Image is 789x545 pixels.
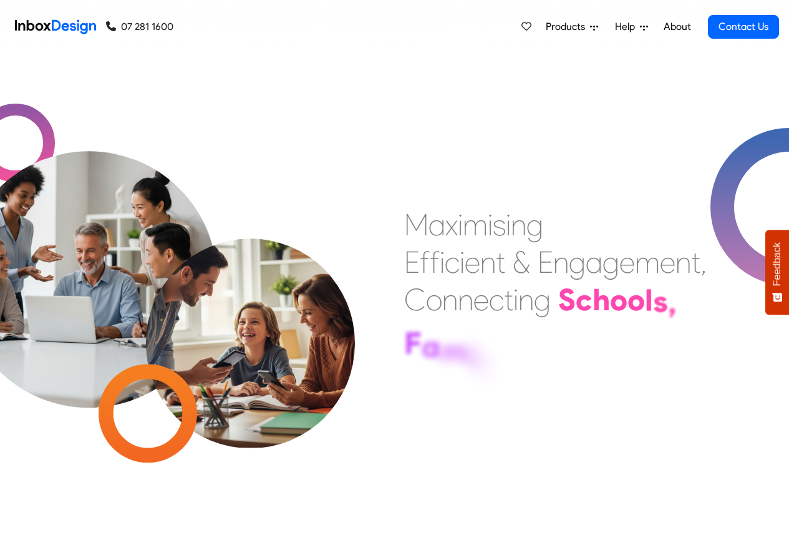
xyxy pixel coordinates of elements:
div: i [460,243,465,281]
div: & [513,243,530,281]
div: c [576,281,593,318]
div: i [513,281,518,318]
span: Products [546,19,590,34]
div: l [645,282,653,319]
div: o [627,281,645,318]
a: About [660,14,694,39]
div: a [428,206,445,243]
div: m [463,206,488,243]
div: i [483,349,491,386]
div: s [653,282,668,320]
div: t [504,281,513,318]
div: t [496,243,505,281]
img: parents_with_child.png [120,187,381,448]
div: c [445,243,460,281]
div: e [660,243,675,281]
a: Contact Us [708,15,779,39]
div: l [475,342,483,380]
div: g [603,243,619,281]
a: Help [610,14,653,39]
div: n [458,281,473,318]
div: i [506,206,511,243]
div: t [691,243,700,281]
div: F [404,325,422,362]
div: e [465,243,480,281]
div: C [404,281,426,318]
button: Feedback - Show survey [765,230,789,315]
div: o [610,281,627,318]
div: i [467,336,475,374]
div: n [442,281,458,318]
div: , [668,284,677,322]
div: g [569,243,586,281]
div: E [538,243,553,281]
div: f [420,243,430,281]
span: Feedback [772,242,783,286]
div: n [675,243,691,281]
div: , [700,243,707,281]
div: m [635,243,660,281]
div: a [422,328,440,365]
div: g [526,206,543,243]
div: x [445,206,458,243]
div: f [430,243,440,281]
div: i [458,206,463,243]
div: n [553,243,569,281]
div: Maximising Efficient & Engagement, Connecting Schools, Families, and Students. [404,206,707,393]
div: e [473,281,489,318]
div: c [489,281,504,318]
div: s [493,206,506,243]
a: Products [541,14,603,39]
div: g [534,281,551,318]
div: i [440,243,445,281]
a: 07 281 1600 [106,19,173,34]
div: n [518,281,534,318]
div: o [426,281,442,318]
span: Help [615,19,640,34]
div: n [511,206,526,243]
div: S [558,281,576,318]
div: n [480,243,496,281]
div: i [488,206,493,243]
div: e [619,243,635,281]
div: M [404,206,428,243]
div: m [440,332,467,370]
div: a [586,243,603,281]
div: E [404,243,420,281]
div: h [593,281,610,318]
